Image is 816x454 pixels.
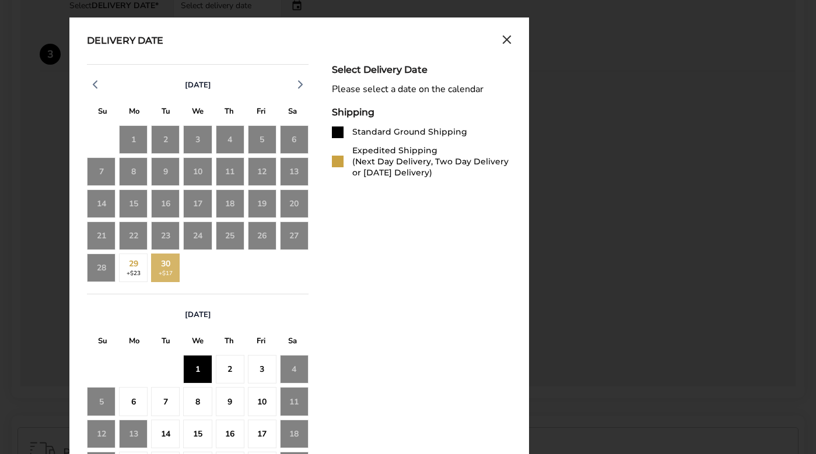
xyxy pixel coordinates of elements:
[180,309,216,320] button: [DATE]
[213,104,245,122] div: T
[277,104,309,122] div: S
[87,104,118,122] div: S
[245,104,276,122] div: F
[332,64,512,75] div: Select Delivery Date
[118,104,150,122] div: M
[213,333,245,351] div: T
[87,35,163,48] div: Delivery Date
[118,333,150,351] div: M
[332,84,512,95] div: Please select a date on the calendar
[182,333,213,351] div: W
[150,104,182,122] div: T
[352,126,467,138] div: Standard Ground Shipping
[277,333,309,351] div: S
[185,309,211,320] span: [DATE]
[182,104,213,122] div: W
[185,80,211,90] span: [DATE]
[150,333,182,351] div: T
[502,35,512,48] button: Close calendar
[245,333,276,351] div: F
[332,107,512,118] div: Shipping
[87,333,118,351] div: S
[180,80,216,90] button: [DATE]
[352,145,512,178] div: Expedited Shipping (Next Day Delivery, Two Day Delivery or [DATE] Delivery)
